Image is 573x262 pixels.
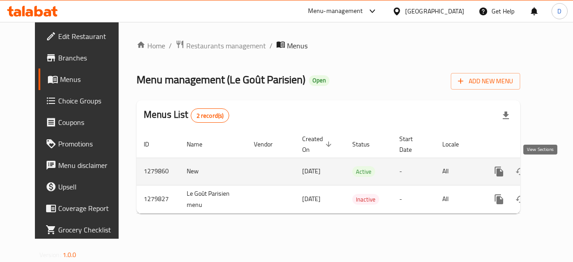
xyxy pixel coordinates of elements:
a: Edit Restaurant [38,26,131,47]
span: Branches [58,52,124,63]
button: Add New Menu [451,73,520,90]
span: Open [309,77,329,84]
span: Name [187,139,214,150]
span: Upsell [58,181,124,192]
td: All [435,158,481,185]
span: Menus [60,74,124,85]
span: Locale [442,139,470,150]
div: Total records count [191,108,230,123]
span: 1.0.0 [63,249,77,261]
a: Promotions [38,133,131,155]
span: Add New Menu [458,76,513,87]
span: Created On [302,133,334,155]
td: New [180,158,247,185]
div: Menu-management [308,6,363,17]
a: Grocery Checklist [38,219,131,241]
td: 1279827 [137,185,180,213]
a: Choice Groups [38,90,131,112]
button: more [488,189,510,210]
span: D [557,6,561,16]
a: Coupons [38,112,131,133]
span: Promotions [58,138,124,149]
span: Status [352,139,381,150]
a: Home [137,40,165,51]
a: Coverage Report [38,198,131,219]
span: Grocery Checklist [58,224,124,235]
td: 1279860 [137,158,180,185]
div: [GEOGRAPHIC_DATA] [405,6,464,16]
h2: Menus List [144,108,229,123]
td: - [392,185,435,213]
span: Choice Groups [58,95,124,106]
span: Active [352,167,375,177]
span: [DATE] [302,165,321,177]
span: Menu disclaimer [58,160,124,171]
span: Coverage Report [58,203,124,214]
li: / [169,40,172,51]
span: Inactive [352,194,379,205]
td: All [435,185,481,213]
span: Version: [39,249,61,261]
div: Open [309,75,329,86]
div: Export file [495,105,517,126]
button: more [488,161,510,182]
li: / [269,40,273,51]
a: Menu disclaimer [38,155,131,176]
span: 2 record(s) [191,112,229,120]
span: Coupons [58,117,124,128]
span: Menus [287,40,308,51]
nav: breadcrumb [137,40,520,52]
a: Menus [38,69,131,90]
span: Vendor [254,139,284,150]
button: Change Status [510,161,531,182]
span: Start Date [399,133,424,155]
a: Restaurants management [175,40,266,52]
button: Change Status [510,189,531,210]
a: Upsell [38,176,131,198]
span: [DATE] [302,193,321,205]
span: Menu management ( Le Goût Parisien ) [137,69,305,90]
div: Active [352,166,375,177]
span: ID [144,139,161,150]
td: - [392,158,435,185]
span: Edit Restaurant [58,31,124,42]
td: Le Goût Parisien menu [180,185,247,213]
span: Restaurants management [186,40,266,51]
a: Branches [38,47,131,69]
